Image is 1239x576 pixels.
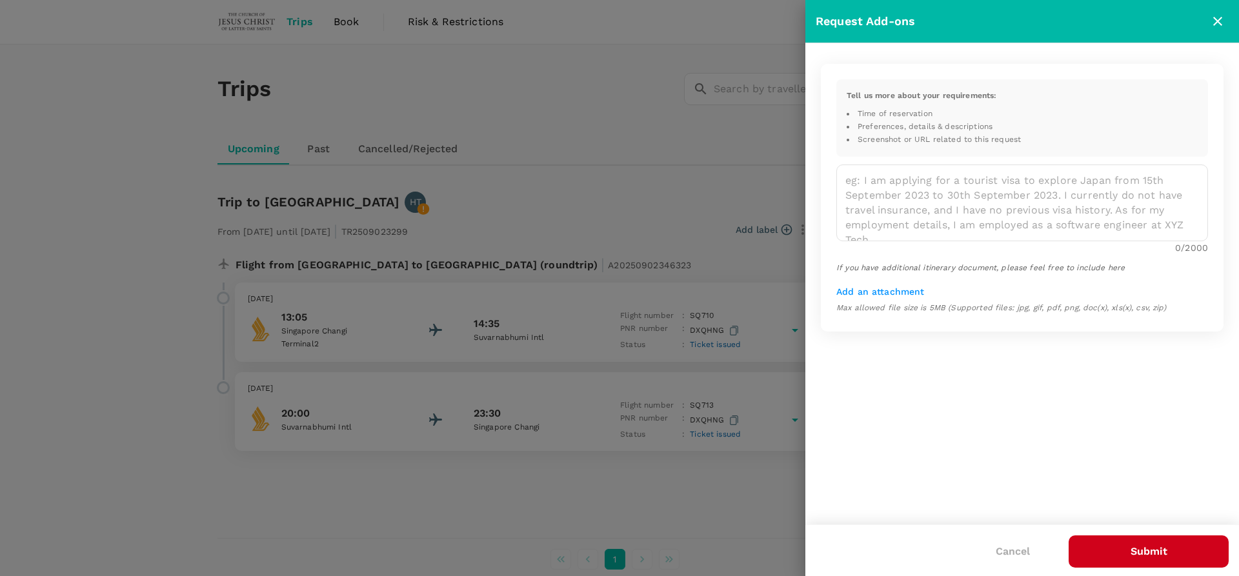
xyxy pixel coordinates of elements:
[847,134,1198,146] li: Screenshot or URL related to this request
[1069,535,1229,568] button: Submit
[847,121,1198,134] li: Preferences, details & descriptions
[847,108,1198,121] li: Time of reservation
[836,303,1166,312] span: Max allowed file size is 5MB (Supported files: jpg, gif, pdf, png, doc(x), xls(x), csv, zip)
[1207,10,1229,32] button: close
[1175,241,1208,254] p: 0 /2000
[836,286,925,297] span: Add an attachment
[978,535,1048,568] button: Cancel
[847,90,1198,103] div: Tell us more about your requirements:
[816,12,1207,31] div: Request Add-ons
[836,262,1208,275] div: If you have additional itinerary document, please feel free to include here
